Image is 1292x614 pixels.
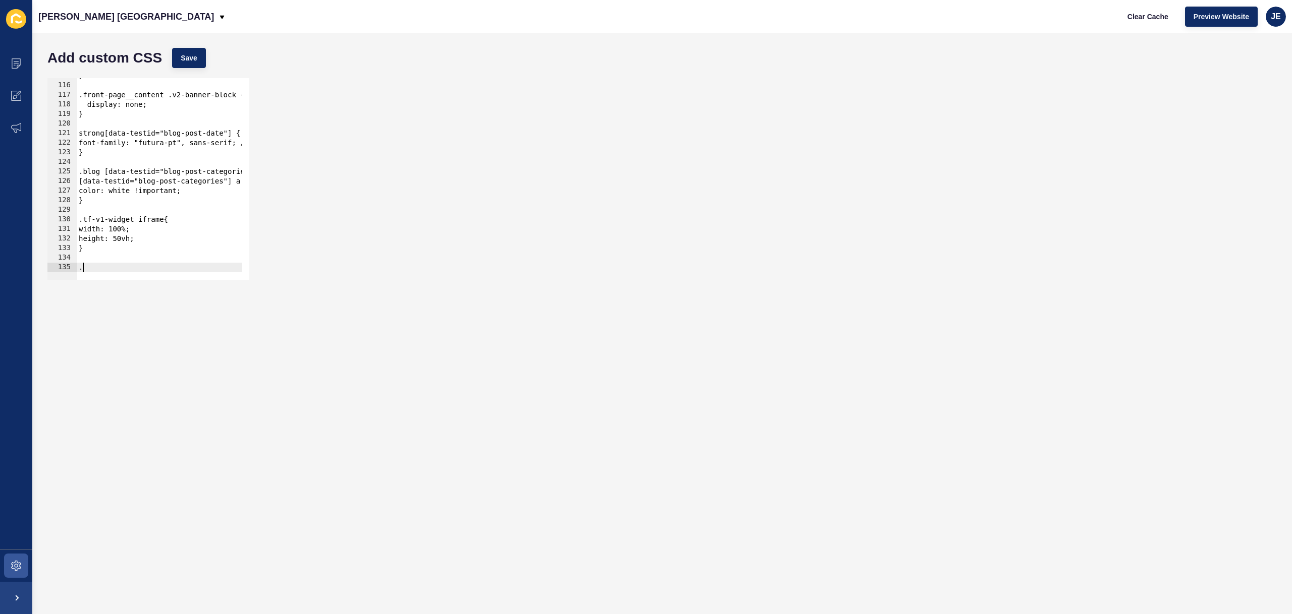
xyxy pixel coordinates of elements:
div: 131 [47,224,77,234]
div: 121 [47,129,77,138]
div: 119 [47,109,77,119]
span: Clear Cache [1127,12,1168,22]
button: Save [172,48,206,68]
div: 129 [47,205,77,215]
div: 130 [47,215,77,224]
div: 124 [47,157,77,167]
div: 125 [47,167,77,176]
div: 117 [47,90,77,100]
p: [PERSON_NAME] [GEOGRAPHIC_DATA] [38,4,214,29]
span: Preview Website [1194,12,1249,22]
div: 135 [47,263,77,272]
div: 128 [47,196,77,205]
div: 132 [47,234,77,243]
h1: Add custom CSS [47,53,162,63]
div: 116 [47,81,77,90]
div: 122 [47,138,77,148]
span: JE [1271,12,1281,22]
div: 134 [47,253,77,263]
button: Preview Website [1185,7,1258,27]
div: 126 [47,176,77,186]
div: 133 [47,243,77,253]
span: Save [181,53,197,63]
div: 127 [47,186,77,196]
div: 118 [47,100,77,109]
div: 123 [47,148,77,157]
div: 120 [47,119,77,129]
button: Clear Cache [1119,7,1177,27]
